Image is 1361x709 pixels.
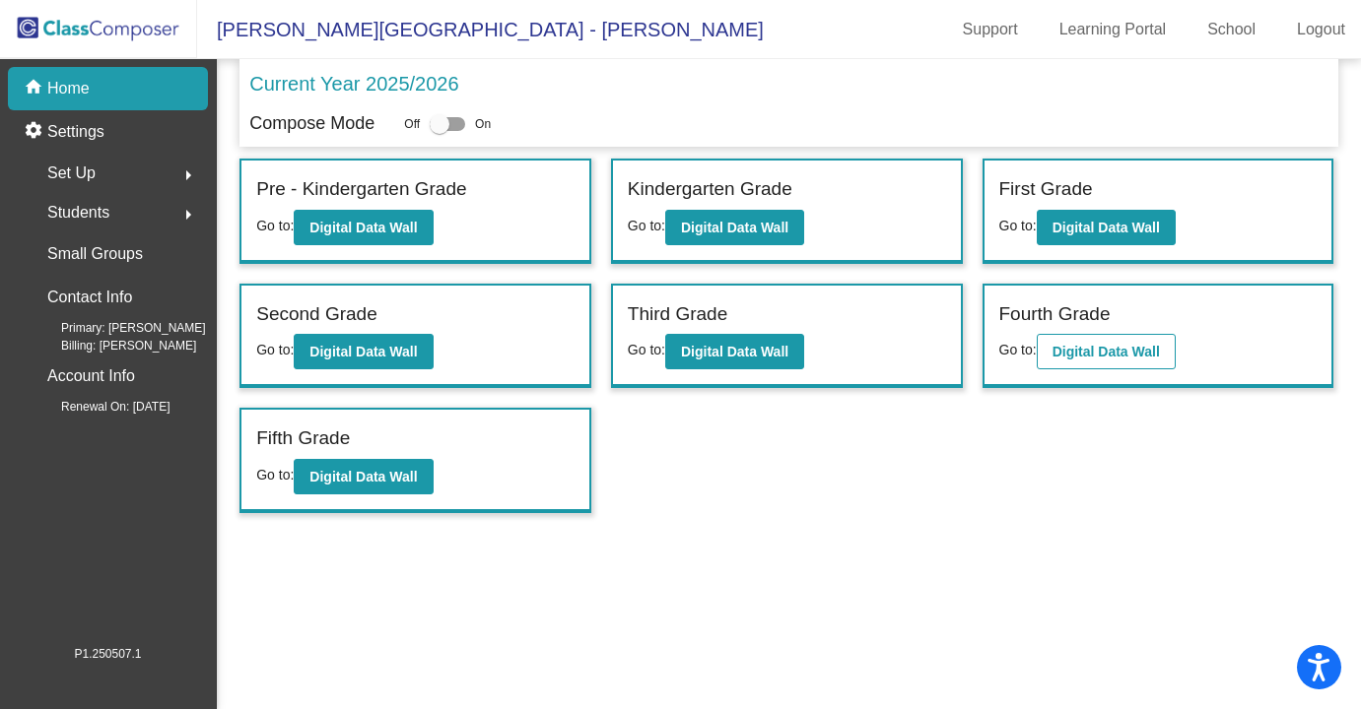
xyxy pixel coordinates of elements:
mat-icon: arrow_right [176,163,200,187]
p: Small Groups [47,240,143,268]
button: Digital Data Wall [1037,334,1176,369]
a: Logout [1281,14,1361,45]
button: Digital Data Wall [665,210,804,245]
a: Learning Portal [1044,14,1183,45]
span: Go to: [256,342,294,357]
b: Digital Data Wall [309,220,417,235]
b: Digital Data Wall [309,469,417,484]
mat-icon: settings [24,120,47,144]
span: Primary: [PERSON_NAME] [30,319,206,337]
span: Go to: [999,342,1037,357]
label: Fourth Grade [999,300,1111,329]
span: Go to: [256,218,294,233]
span: Off [404,115,420,133]
button: Digital Data Wall [294,334,433,369]
p: Contact Info [47,284,132,311]
span: Go to: [628,342,665,357]
span: Set Up [47,160,96,187]
label: Pre - Kindergarten Grade [256,175,466,204]
mat-icon: home [24,77,47,100]
label: First Grade [999,175,1093,204]
span: Students [47,199,109,226]
button: Digital Data Wall [665,334,804,369]
p: Settings [47,120,104,144]
label: Second Grade [256,300,377,329]
b: Digital Data Wall [681,344,788,359]
p: Account Info [47,362,135,390]
span: Go to: [999,218,1037,233]
label: Kindergarten Grade [628,175,792,204]
span: Go to: [628,218,665,233]
label: Third Grade [628,300,727,329]
b: Digital Data Wall [681,220,788,235]
a: Support [947,14,1034,45]
p: Current Year 2025/2026 [249,69,458,98]
p: Compose Mode [249,110,374,137]
mat-icon: arrow_right [176,203,200,226]
b: Digital Data Wall [1053,220,1160,235]
span: On [475,115,491,133]
label: Fifth Grade [256,424,350,453]
span: Renewal On: [DATE] [30,398,170,416]
b: Digital Data Wall [309,344,417,359]
span: Billing: [PERSON_NAME] [30,337,196,354]
button: Digital Data Wall [294,459,433,494]
b: Digital Data Wall [1053,344,1160,359]
p: Home [47,77,90,100]
span: [PERSON_NAME][GEOGRAPHIC_DATA] - [PERSON_NAME] [197,14,764,45]
button: Digital Data Wall [294,210,433,245]
span: Go to: [256,467,294,483]
a: School [1191,14,1271,45]
button: Digital Data Wall [1037,210,1176,245]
